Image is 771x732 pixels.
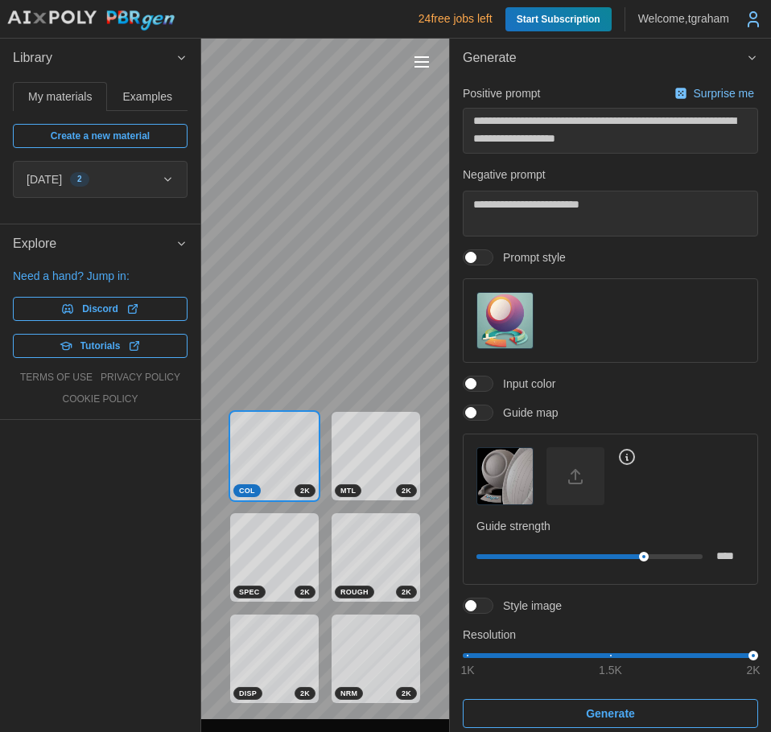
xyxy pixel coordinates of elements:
a: Discord [13,297,188,321]
p: Negative prompt [463,167,758,183]
span: Discord [82,298,118,320]
span: Generate [463,39,746,78]
a: Tutorials [13,334,188,358]
a: terms of use [20,371,93,385]
span: 2 K [402,485,411,496]
button: Generate [463,699,758,728]
span: 2 K [402,688,411,699]
span: NRM [340,688,357,699]
button: Toggle viewport controls [410,51,433,73]
span: Generate [586,700,635,727]
span: ROUGH [340,586,369,598]
a: Create a new material [13,124,188,148]
button: Guide map [476,447,534,504]
span: Explore [13,224,175,264]
span: Input color [493,376,555,392]
button: [DATE]2 [14,162,187,197]
span: DISP [239,688,257,699]
span: 2 K [300,485,310,496]
p: Need a hand? Jump in: [13,268,188,284]
span: Create a new material [51,125,150,147]
span: Prompt style [493,249,566,265]
span: SPEC [239,586,260,598]
span: 2 K [402,586,411,598]
span: 2 K [300,688,310,699]
span: MTL [340,485,356,496]
span: Guide map [493,405,558,421]
a: privacy policy [101,371,180,385]
button: Surprise me [670,82,758,105]
p: 24 free jobs left [418,10,493,27]
button: Prompt style [476,292,534,349]
p: [DATE] [27,171,62,187]
span: 2 K [300,586,310,598]
p: Guide strength [476,518,744,534]
p: Surprise me [694,85,757,101]
span: Examples [123,91,172,102]
button: Generate [450,39,771,78]
a: cookie policy [62,393,138,406]
span: Style image [493,598,562,614]
span: My materials [28,91,92,102]
span: Start Subscription [517,7,600,31]
span: COL [239,485,255,496]
img: Guide map [477,448,533,504]
p: Resolution [463,627,758,643]
img: Prompt style [477,293,533,348]
img: AIxPoly PBRgen [6,10,175,31]
span: Tutorials [80,335,121,357]
span: 2 [77,173,82,186]
p: Positive prompt [463,85,540,101]
span: Library [13,39,175,78]
p: Welcome, tgraham [638,10,729,27]
a: Start Subscription [505,7,612,31]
